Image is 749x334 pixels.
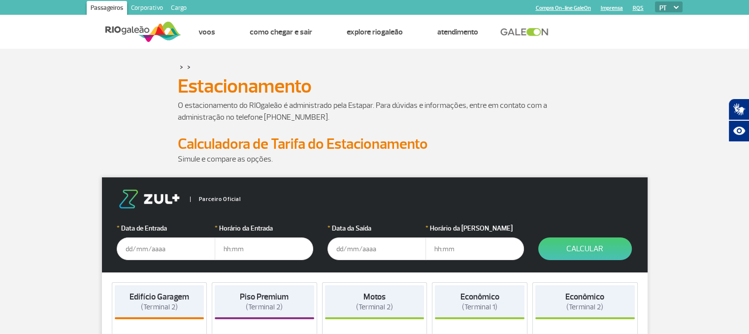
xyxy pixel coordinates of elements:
[327,237,426,260] input: dd/mm/aaaa
[178,100,572,123] p: O estacionamento do RIOgaleão é administrado pela Estapar. Para dúvidas e informações, entre em c...
[180,61,183,72] a: >
[356,302,393,312] span: (Terminal 2)
[187,61,191,72] a: >
[327,223,426,234] label: Data da Saída
[198,27,215,37] a: Voos
[215,223,313,234] label: Horário da Entrada
[130,292,189,302] strong: Edifício Garagem
[425,223,524,234] label: Horário da [PERSON_NAME]
[127,1,167,17] a: Corporativo
[117,237,215,260] input: dd/mm/aaaa
[566,302,603,312] span: (Terminal 2)
[190,197,241,202] span: Parceiro Oficial
[178,135,572,153] h2: Calculadora de Tarifa do Estacionamento
[565,292,604,302] strong: Econômico
[141,302,178,312] span: (Terminal 2)
[363,292,386,302] strong: Motos
[462,302,497,312] span: (Terminal 1)
[728,120,749,142] button: Abrir recursos assistivos.
[178,78,572,95] h1: Estacionamento
[250,27,312,37] a: Como chegar e sair
[536,5,591,11] a: Compra On-line GaleOn
[167,1,191,17] a: Cargo
[215,237,313,260] input: hh:mm
[87,1,127,17] a: Passageiros
[117,223,215,234] label: Data de Entrada
[538,237,632,260] button: Calcular
[633,5,644,11] a: RQS
[178,153,572,165] p: Simule e compare as opções.
[437,27,478,37] a: Atendimento
[240,292,289,302] strong: Piso Premium
[425,237,524,260] input: hh:mm
[460,292,499,302] strong: Econômico
[117,190,182,208] img: logo-zul.png
[601,5,623,11] a: Imprensa
[728,99,749,142] div: Plugin de acessibilidade da Hand Talk.
[347,27,403,37] a: Explore RIOgaleão
[246,302,283,312] span: (Terminal 2)
[728,99,749,120] button: Abrir tradutor de língua de sinais.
